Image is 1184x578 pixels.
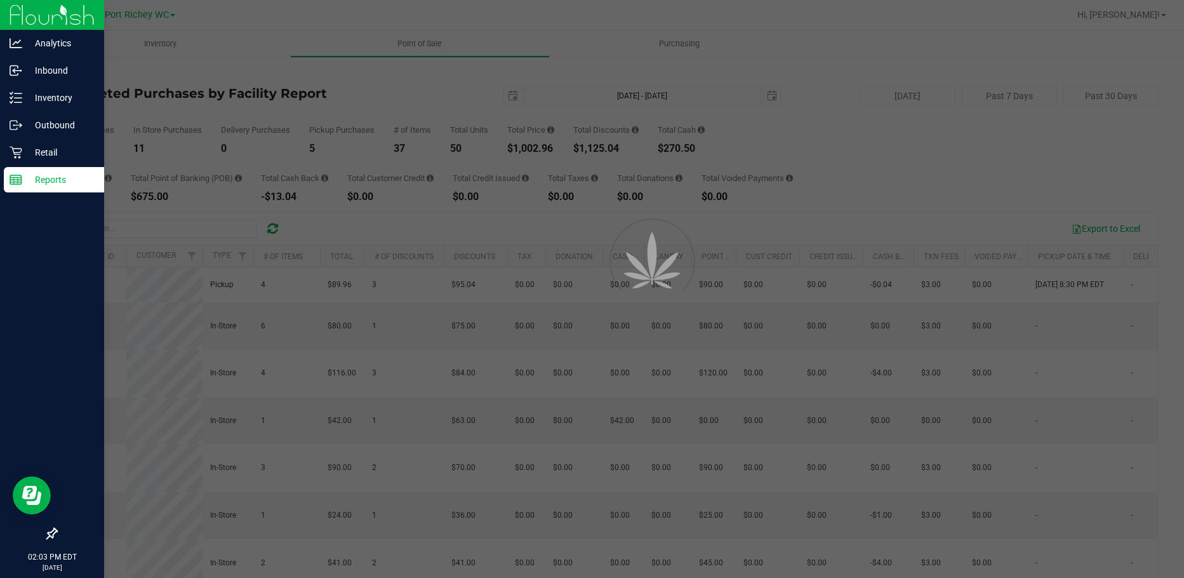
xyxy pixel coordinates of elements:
[10,173,22,186] inline-svg: Reports
[6,563,98,572] p: [DATE]
[10,64,22,77] inline-svg: Inbound
[10,91,22,104] inline-svg: Inventory
[13,476,51,514] iframe: Resource center
[22,36,98,51] p: Analytics
[22,63,98,78] p: Inbound
[10,119,22,131] inline-svg: Outbound
[22,90,98,105] p: Inventory
[22,118,98,133] p: Outbound
[10,37,22,50] inline-svg: Analytics
[10,146,22,159] inline-svg: Retail
[22,145,98,160] p: Retail
[22,172,98,187] p: Reports
[6,551,98,563] p: 02:03 PM EDT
